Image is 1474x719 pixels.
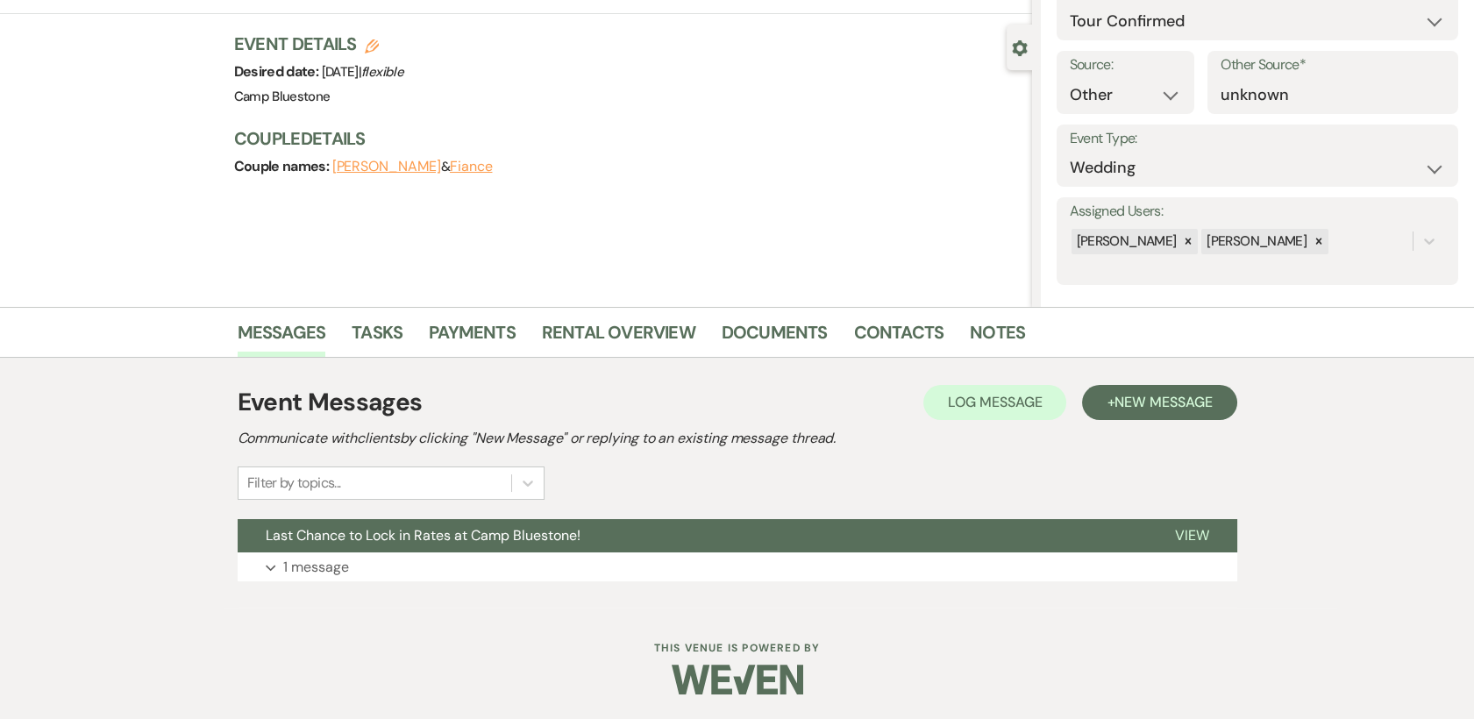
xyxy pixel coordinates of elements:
a: Tasks [352,318,402,357]
button: Log Message [923,385,1066,420]
h1: Event Messages [238,384,423,421]
label: Source: [1070,53,1182,78]
span: Camp Bluestone [234,88,331,105]
p: 1 message [283,556,349,579]
h2: Communicate with clients by clicking "New Message" or replying to an existing message thread. [238,428,1237,449]
span: & [332,158,493,175]
span: Desired date: [234,62,322,81]
button: Fiance [450,160,493,174]
a: Rental Overview [542,318,695,357]
button: View [1147,519,1237,552]
a: Messages [238,318,326,357]
span: Last Chance to Lock in Rates at Camp Bluestone! [266,526,580,545]
img: Weven Logo [672,649,803,710]
a: Documents [722,318,828,357]
span: New Message [1114,393,1212,411]
a: Contacts [854,318,944,357]
button: Last Chance to Lock in Rates at Camp Bluestone! [238,519,1147,552]
div: [PERSON_NAME] [1201,229,1309,254]
span: Couple names: [234,157,332,175]
label: Assigned Users: [1070,199,1445,224]
div: [PERSON_NAME] [1072,229,1179,254]
button: +New Message [1082,385,1236,420]
div: Filter by topics... [247,473,341,494]
a: Notes [970,318,1025,357]
button: [PERSON_NAME] [332,160,441,174]
a: Payments [429,318,516,357]
span: View [1175,526,1209,545]
button: Close lead details [1012,39,1028,55]
span: flexible [361,63,403,81]
span: Log Message [948,393,1042,411]
label: Event Type: [1070,126,1445,152]
h3: Event Details [234,32,404,56]
h3: Couple Details [234,126,1015,151]
label: Other Source* [1221,53,1445,78]
button: 1 message [238,552,1237,582]
span: [DATE] | [322,63,403,81]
